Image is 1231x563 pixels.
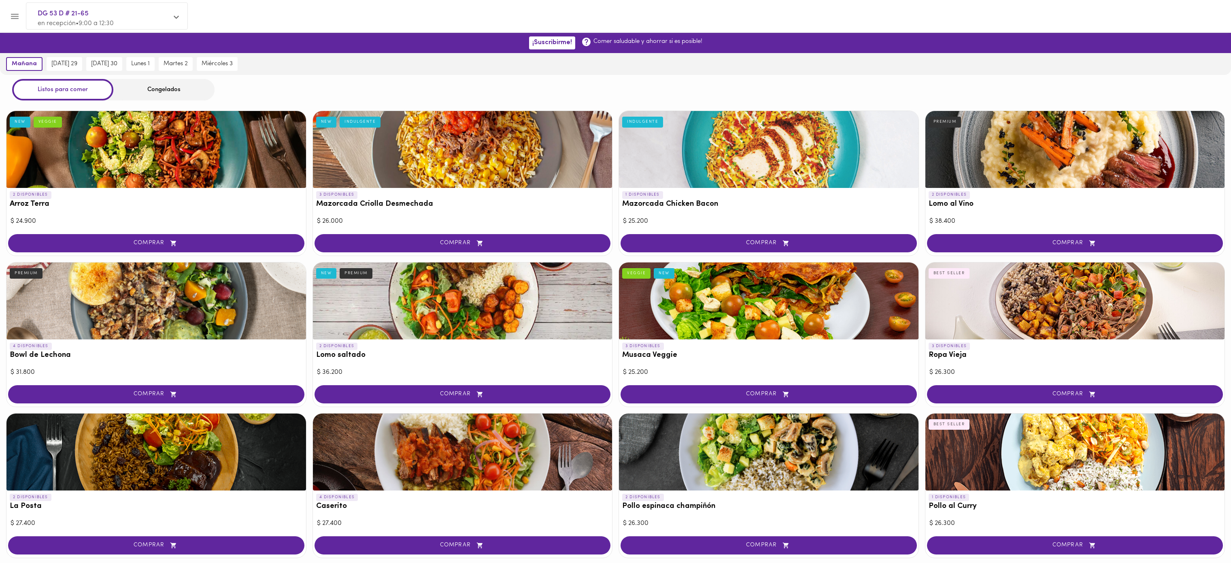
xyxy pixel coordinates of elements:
[315,385,611,403] button: COMPRAR
[164,60,188,68] span: martes 2
[315,234,611,252] button: COMPRAR
[12,79,113,100] div: Listos para comer
[6,57,43,71] button: mañana
[325,542,601,549] span: COMPRAR
[929,351,1222,360] h3: Ropa Vieja
[10,494,51,501] p: 2 DISPONIBLES
[313,111,612,188] div: Mazorcada Criolla Desmechada
[11,217,302,226] div: $ 24.900
[929,217,1221,226] div: $ 38.400
[8,234,304,252] button: COMPRAR
[5,6,25,26] button: Menu
[51,60,77,68] span: [DATE] 29
[313,262,612,339] div: Lomo saltado
[623,519,914,528] div: $ 26.300
[202,60,233,68] span: miércoles 3
[593,37,702,46] p: Comer saludable y ahorrar si es posible!
[925,111,1225,188] div: Lomo al Vino
[317,217,608,226] div: $ 26.000
[8,385,304,403] button: COMPRAR
[929,343,970,350] p: 3 DISPONIBLES
[623,368,914,377] div: $ 25.200
[316,343,358,350] p: 2 DISPONIBLES
[10,343,52,350] p: 4 DISPONIBLES
[10,502,303,511] h3: La Posta
[11,519,302,528] div: $ 27.400
[622,351,915,360] h3: Musaca Veggie
[937,391,1213,398] span: COMPRAR
[6,414,306,490] div: La Posta
[10,200,303,209] h3: Arroz Terra
[631,542,907,549] span: COMPRAR
[12,60,37,68] span: mañana
[47,57,82,71] button: [DATE] 29
[929,268,970,279] div: BEST SELLER
[316,494,358,501] p: 4 DISPONIBLES
[529,36,575,49] button: ¡Suscribirme!
[126,57,155,71] button: lunes 1
[18,240,294,247] span: COMPRAR
[315,536,611,554] button: COMPRAR
[34,117,62,127] div: VEGGIE
[18,391,294,398] span: COMPRAR
[929,200,1222,209] h3: Lomo al Vino
[927,234,1223,252] button: COMPRAR
[937,542,1213,549] span: COMPRAR
[925,414,1225,490] div: Pollo al Curry
[8,536,304,554] button: COMPRAR
[621,385,917,403] button: COMPRAR
[622,502,915,511] h3: Pollo espinaca champiñón
[317,519,608,528] div: $ 27.400
[113,79,215,100] div: Congelados
[631,391,907,398] span: COMPRAR
[159,57,193,71] button: martes 2
[622,343,664,350] p: 3 DISPONIBLES
[927,385,1223,403] button: COMPRAR
[929,191,970,198] p: 2 DISPONIBLES
[325,391,601,398] span: COMPRAR
[91,60,117,68] span: [DATE] 30
[316,200,609,209] h3: Mazorcada Criolla Desmechada
[317,368,608,377] div: $ 36.200
[619,262,918,339] div: Musaca Veggie
[197,57,238,71] button: miércoles 3
[622,200,915,209] h3: Mazorcada Chicken Bacon
[621,234,917,252] button: COMPRAR
[340,117,381,127] div: INDULGENTE
[18,542,294,549] span: COMPRAR
[929,117,961,127] div: PREMIUM
[340,268,372,279] div: PREMIUM
[929,368,1221,377] div: $ 26.300
[313,414,612,490] div: Caserito
[929,494,969,501] p: 1 DISPONIBLES
[925,262,1225,339] div: Ropa Vieja
[316,191,358,198] p: 3 DISPONIBLES
[316,351,609,360] h3: Lomo saltado
[10,191,51,198] p: 2 DISPONIBLES
[131,60,150,68] span: lunes 1
[937,240,1213,247] span: COMPRAR
[622,268,651,279] div: VEGGIE
[532,39,572,47] span: ¡Suscribirme!
[86,57,122,71] button: [DATE] 30
[929,519,1221,528] div: $ 26.300
[10,351,303,360] h3: Bowl de Lechona
[619,111,918,188] div: Mazorcada Chicken Bacon
[621,536,917,554] button: COMPRAR
[1184,516,1223,555] iframe: Messagebird Livechat Widget
[622,494,664,501] p: 2 DISPONIBLES
[316,268,337,279] div: NEW
[6,111,306,188] div: Arroz Terra
[38,20,114,27] span: en recepción • 9:00 a 12:30
[11,368,302,377] div: $ 31.800
[10,117,30,127] div: NEW
[619,414,918,490] div: Pollo espinaca champiñón
[631,240,907,247] span: COMPRAR
[622,191,663,198] p: 1 DISPONIBLES
[6,262,306,339] div: Bowl de Lechona
[316,502,609,511] h3: Caserito
[325,240,601,247] span: COMPRAR
[929,502,1222,511] h3: Pollo al Curry
[10,268,43,279] div: PREMIUM
[623,217,914,226] div: $ 25.200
